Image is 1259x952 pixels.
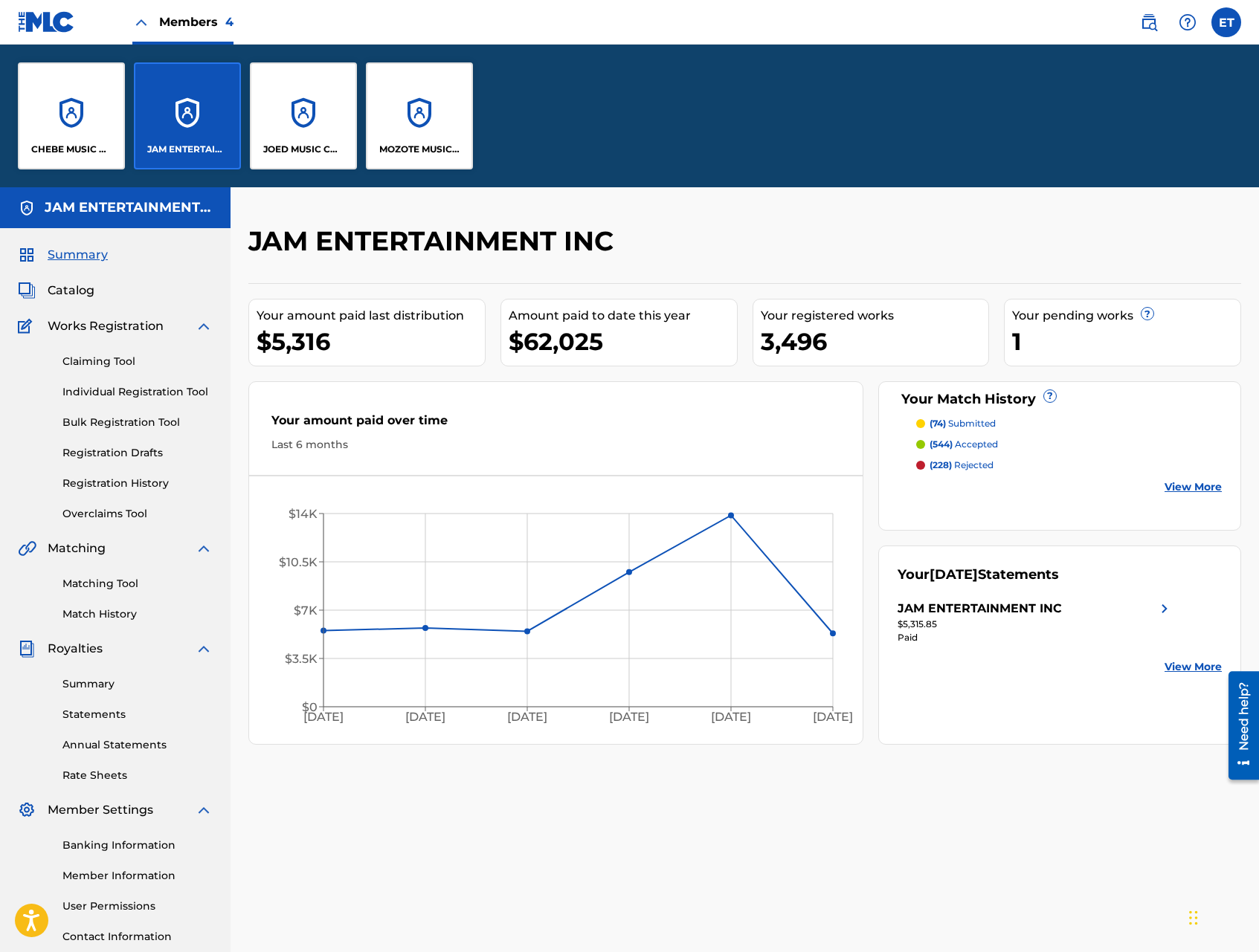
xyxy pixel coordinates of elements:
[916,417,1222,430] a: (74) submitted
[62,868,213,884] a: Member Information
[405,710,445,724] tspan: [DATE]
[366,62,473,169] a: AccountsMOZOTE MUSIC CORP.
[62,898,213,914] a: User Permissions
[930,438,953,450] span: (544)
[916,438,1222,451] a: (544) accepted
[62,838,213,853] a: Banking Information
[930,438,998,451] p: accepted
[48,317,164,335] span: Works Registration
[257,307,485,325] div: Your amount paid last distribution
[1211,7,1241,37] div: User Menu
[62,445,213,461] a: Registration Drafts
[195,801,213,819] img: expand
[62,576,213,592] a: Matching Tool
[62,737,213,753] a: Annual Statements
[263,143,344,156] p: JOED MUSIC CORP.
[285,652,318,666] tspan: $3.5K
[18,640,36,658] img: Royalties
[195,317,213,335] img: expand
[303,710,344,724] tspan: [DATE]
[1185,881,1259,952] iframe: Chat Widget
[1173,7,1202,37] div: Help
[1189,896,1198,940] div: Drag
[1156,600,1173,618] img: right chevron icon
[379,143,460,156] p: MOZOTE MUSIC CORP.
[18,282,94,299] a: CatalogCatalog
[62,384,213,400] a: Individual Registration Tool
[509,307,737,325] div: Amount paid to date this year
[898,631,1173,644] div: Paid
[813,710,853,724] tspan: [DATE]
[62,415,213,430] a: Bulk Registration Tool
[294,603,318,618] tspan: $7K
[48,282,94,299] span: Catalog
[898,600,1062,618] div: JAM ENTERTAINMENT INC
[289,507,318,521] tspan: $14K
[62,476,213,491] a: Registration History
[62,354,213,369] a: Claiming Tool
[195,640,213,658] img: expand
[898,600,1173,644] a: JAM ENTERTAINMENT INCright chevron icon$5,315.85Paid
[916,459,1222,472] a: (228) rejected
[609,710,649,724] tspan: [DATE]
[48,540,106,557] span: Matching
[159,13,234,30] span: Members
[248,224,621,258] h2: JAM ENTERTAINMENT INC
[62,929,213,945] a: Contact Information
[1134,7,1164,37] a: Public Search
[250,62,357,169] a: AccountsJOED MUSIC CORP.
[930,459,994,472] p: rejected
[18,11,75,33] img: MLC Logo
[761,307,989,325] div: Your registered works
[18,801,36,819] img: Member Settings
[62,506,213,522] a: Overclaims Tool
[62,606,213,622] a: Match History
[930,459,952,470] span: (228)
[1012,325,1240,358] div: 1
[195,540,213,557] img: expand
[45,199,213,216] h5: JAM ENTERTAINMENT INC
[930,566,978,583] span: [DATE]
[898,389,1222,409] div: Your Match History
[18,282,36,299] img: Catalog
[134,62,241,169] a: AccountsJAM ENTERTAINMENT INC
[225,15,234,29] span: 4
[62,676,213,692] a: Summary
[898,618,1173,631] div: $5,315.85
[1217,665,1259,785] iframe: Resource Center
[132,13,150,31] img: Close
[1179,13,1197,31] img: help
[930,418,946,429] span: (74)
[271,412,840,437] div: Your amount paid over time
[507,710,547,724] tspan: [DATE]
[1012,307,1240,325] div: Your pending works
[48,640,103,658] span: Royalties
[18,246,36,264] img: Summary
[1165,479,1222,495] a: View More
[31,143,112,156] p: CHEBE MUSIC CORP.
[1140,13,1158,31] img: search
[18,199,36,217] img: Accounts
[761,325,989,358] div: 3,496
[898,565,1059,585] div: Your Statements
[257,325,485,358] div: $5,316
[271,437,840,453] div: Last 6 months
[48,246,108,264] span: Summary
[711,710,751,724] tspan: [DATE]
[1142,308,1153,320] span: ?
[1044,390,1056,402] span: ?
[62,768,213,783] a: Rate Sheets
[930,417,996,430] p: submitted
[48,801,153,819] span: Member Settings
[509,325,737,358] div: $62,025
[18,317,37,335] img: Works Registration
[279,555,318,569] tspan: $10.5K
[18,62,125,169] a: AccountsCHEBE MUSIC CORP.
[147,143,228,156] p: JAM ENTERTAINMENT INC
[1165,659,1222,675] a: View More
[302,700,318,714] tspan: $0
[18,246,108,264] a: SummarySummary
